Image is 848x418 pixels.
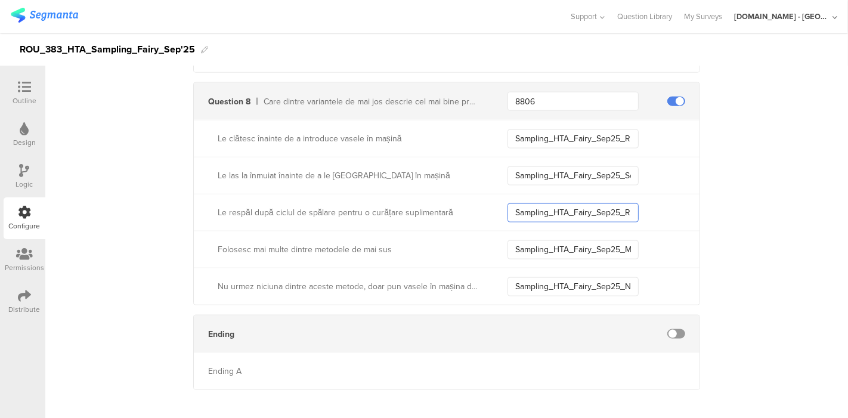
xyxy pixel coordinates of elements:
[13,95,36,106] div: Outline
[507,203,639,222] input: Enter a value...
[9,304,41,315] div: Distribute
[507,166,639,185] input: Enter a value...
[218,132,479,145] div: Le clătesc înainte de a introduce vasele în mașină
[218,206,479,219] div: Le respăl după ciclul de spălare pentru o curățare suplimentară
[218,243,479,256] div: Folosesc mai multe dintre metodele de mai sus
[218,169,479,182] div: Le las la înmuiat înainte de a le pune în mașină
[11,8,78,23] img: segmanta logo
[208,328,234,340] div: Ending
[16,179,33,190] div: Logic
[507,129,639,148] input: Enter a value...
[507,277,639,296] input: Enter a value...
[20,40,195,59] div: ROU_383_HTA_Sampling_Fairy_Sep'25
[507,92,639,111] input: Enter a key...
[9,221,41,231] div: Configure
[734,11,830,22] div: [DOMAIN_NAME] - [GEOGRAPHIC_DATA]
[264,95,479,108] div: Care dintre variantele de mai jos descrie cel mai bine procesul de spălat vase la mașina de spălat?
[208,365,479,377] div: Ending A
[13,137,36,148] div: Design
[218,280,479,293] div: Nu urmez niciuna dintre aceste metode, doar pun vasele în mașina de spălat
[5,262,44,273] div: Permissions
[571,11,598,22] span: Support
[507,240,639,259] input: Enter a value...
[208,95,250,108] div: Question 8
